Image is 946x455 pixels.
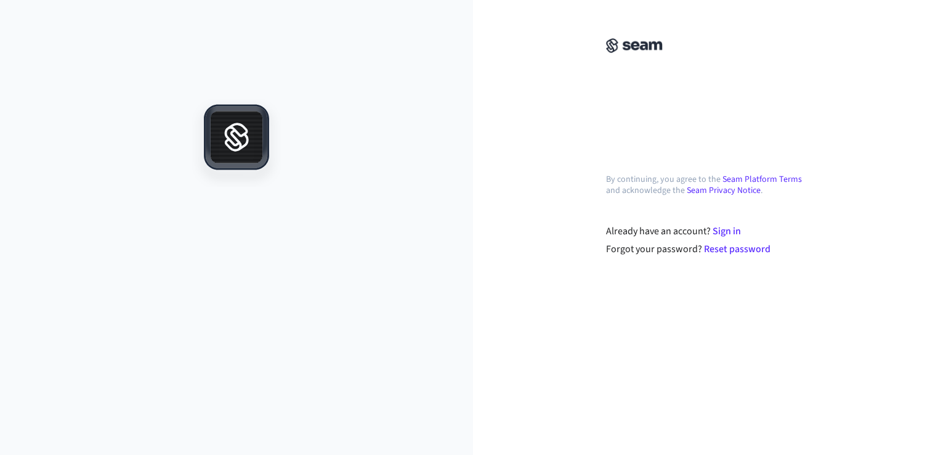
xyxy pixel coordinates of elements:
[606,174,813,196] p: By continuing, you agree to the and acknowledge the .
[687,184,761,197] a: Seam Privacy Notice
[606,38,663,53] img: Seam Console
[704,242,770,256] a: Reset password
[606,242,814,256] div: Forgot your password?
[722,173,802,186] a: Seam Platform Terms
[606,224,814,239] div: Already have an account?
[713,224,741,238] a: Sign in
